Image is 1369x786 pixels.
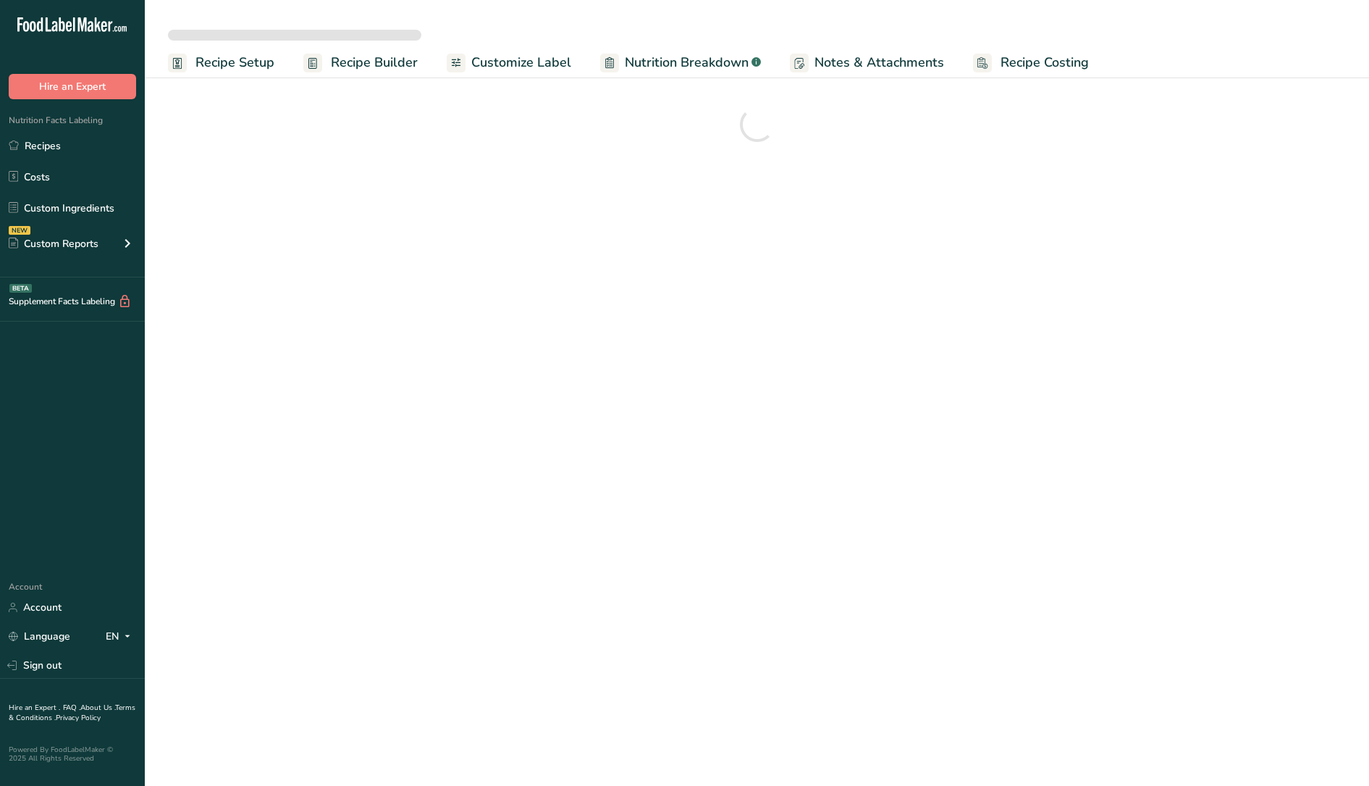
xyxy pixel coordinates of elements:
button: Hire an Expert [9,74,136,99]
a: Terms & Conditions . [9,703,135,723]
span: Recipe Setup [195,53,274,72]
span: Notes & Attachments [814,53,944,72]
a: Language [9,624,70,649]
div: BETA [9,284,32,293]
a: Recipe Costing [973,46,1089,79]
div: EN [106,628,136,645]
span: Customize Label [471,53,571,72]
span: Recipe Builder [331,53,418,72]
a: Recipe Builder [303,46,418,79]
a: About Us . [80,703,115,713]
a: Hire an Expert . [9,703,60,713]
a: Notes & Attachments [790,46,944,79]
a: Customize Label [447,46,571,79]
div: NEW [9,226,30,235]
span: Recipe Costing [1001,53,1089,72]
a: Nutrition Breakdown [600,46,761,79]
a: FAQ . [63,703,80,713]
a: Recipe Setup [168,46,274,79]
div: Powered By FoodLabelMaker © 2025 All Rights Reserved [9,745,136,763]
a: Privacy Policy [56,713,101,723]
div: Custom Reports [9,236,98,251]
span: Nutrition Breakdown [625,53,749,72]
